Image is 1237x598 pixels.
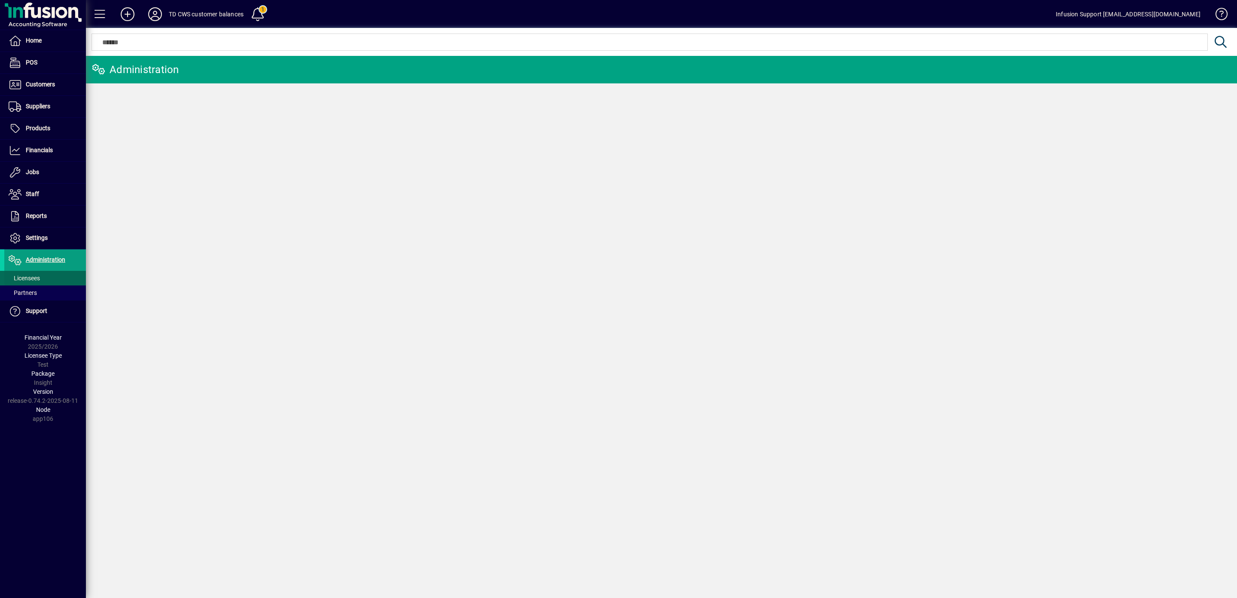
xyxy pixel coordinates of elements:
a: Products [4,118,86,139]
div: Infusion Support [EMAIL_ADDRESS][DOMAIN_NAME] [1056,7,1200,21]
span: Licensees [9,275,40,282]
span: Home [26,37,42,44]
span: Settings [26,234,48,241]
span: Version [33,388,53,395]
span: Node [36,406,50,413]
span: Financial Year [24,334,62,341]
a: Licensees [4,271,86,285]
span: Staff [26,190,39,197]
span: Jobs [26,169,39,175]
a: Knowledge Base [1209,2,1226,30]
span: Customers [26,81,55,88]
div: Administration [92,63,179,77]
a: Settings [4,227,86,249]
a: Home [4,30,86,52]
span: Administration [26,256,65,263]
span: Licensee Type [24,352,62,359]
a: Financials [4,140,86,161]
a: Partners [4,285,86,300]
a: Staff [4,184,86,205]
span: Suppliers [26,103,50,110]
a: Jobs [4,162,86,183]
span: Partners [9,289,37,296]
span: Reports [26,212,47,219]
a: Suppliers [4,96,86,117]
span: POS [26,59,37,66]
a: POS [4,52,86,74]
span: Financials [26,147,53,153]
span: Package [31,370,55,377]
button: Profile [141,6,169,22]
button: Add [114,6,141,22]
span: Support [26,307,47,314]
span: Products [26,125,50,132]
div: TD CWS customer balances [169,7,244,21]
a: Reports [4,205,86,227]
a: Customers [4,74,86,95]
a: Support [4,301,86,322]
